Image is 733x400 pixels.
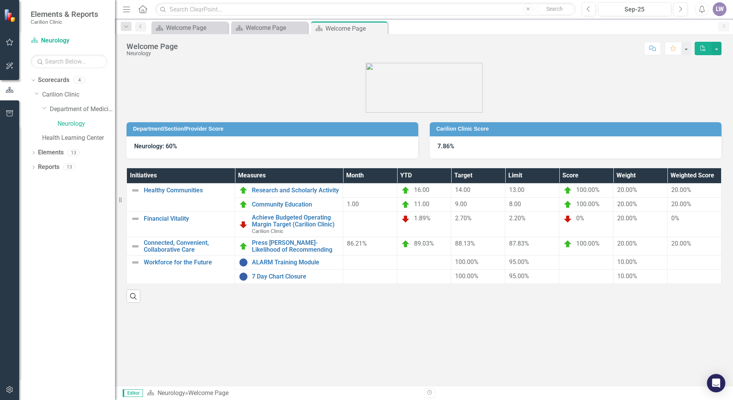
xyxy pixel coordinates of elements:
[617,200,637,208] span: 20.00%
[366,63,483,113] img: carilion%20clinic%20logo%202.0.png
[671,186,691,193] span: 20.00%
[455,272,478,280] span: 100.00%
[235,184,343,198] td: Double-Click to Edit Right Click for Context Menu
[252,259,339,266] a: ALARM Training Module
[166,23,226,33] div: Welcome Page
[127,51,178,56] div: Neurology
[414,215,431,222] span: 1.89%
[134,143,177,150] strong: Neurology: 60%
[401,200,410,209] img: On Target
[401,186,410,195] img: On Target
[671,200,691,208] span: 20.00%
[42,90,115,99] a: Carilion Clinic
[239,272,248,281] img: No Information
[38,163,59,172] a: Reports
[536,4,574,15] button: Search
[601,5,669,14] div: Sep-25
[617,215,637,222] span: 20.00%
[713,2,726,16] button: LW
[133,126,414,132] h3: Department/Section/Provider Score
[436,126,718,132] h3: Carilion Clinic Score
[325,24,386,33] div: Welcome Page
[235,237,343,256] td: Double-Click to Edit Right Click for Context Menu
[31,36,107,45] a: Neurology
[144,215,231,222] a: Financial Vitality
[153,23,226,33] a: Welcome Page
[188,389,228,397] div: Welcome Page
[509,186,524,193] span: 13.00
[144,187,231,194] a: Healthy Communities
[576,215,584,222] span: 0%
[455,200,467,208] span: 9.00
[576,240,600,247] span: 100.00%
[155,3,576,16] input: Search ClearPoint...
[707,374,725,392] div: Open Intercom Messenger
[58,120,115,128] a: Neurology
[252,273,339,280] a: 7 Day Chart Closure
[252,201,339,208] a: Community Education
[455,258,478,266] span: 100.00%
[576,200,600,208] span: 100.00%
[252,214,339,228] a: Achieve Budgeted Operating Margin Target (Carilion Clinic)
[127,184,235,212] td: Double-Click to Edit Right Click for Context Menu
[414,240,434,247] span: 89.03%
[144,239,231,253] a: Connected, Convenient, Collaborative Care
[73,77,85,84] div: 4
[239,258,248,267] img: No Information
[31,10,98,19] span: Elements & Reports
[127,42,178,51] div: Welcome Page
[239,186,248,195] img: On Target
[127,237,235,256] td: Double-Click to Edit Right Click for Context Menu
[252,187,339,194] a: Research and Scholarly Activity
[671,240,691,247] span: 20.00%
[123,389,143,397] span: Editor
[576,186,600,193] span: 100.00%
[50,105,115,114] a: Department of Medicine
[563,239,572,249] img: On Target
[239,200,248,209] img: On Target
[252,228,283,234] span: Carilion Clinic
[455,215,472,222] span: 2.70%
[509,258,529,266] span: 95.00%
[347,240,367,247] span: 86.21%
[455,186,470,193] span: 14.00
[437,143,454,150] strong: 7.86%
[38,148,64,157] a: Elements
[246,23,306,33] div: Welcome Page
[617,240,637,247] span: 20.00%
[147,389,418,398] div: »
[563,214,572,223] img: Below Plan
[31,19,98,25] small: Carilion Clinic
[239,242,248,251] img: On Target
[239,220,248,229] img: Below Plan
[617,258,637,266] span: 10.00%
[617,186,637,193] span: 20.00%
[235,198,343,212] td: Double-Click to Edit Right Click for Context Menu
[252,239,339,253] a: Press [PERSON_NAME]- Likelihood of Recommending
[509,240,529,247] span: 87.83%
[63,164,76,170] div: 13
[233,23,306,33] a: Welcome Page
[509,272,529,280] span: 95.00%
[671,215,679,222] span: 0%
[401,214,410,223] img: Below Plan
[401,239,410,249] img: On Target
[598,2,671,16] button: Sep-25
[414,186,429,193] span: 16.00
[455,240,475,247] span: 88.13%
[144,259,231,266] a: Workforce for the Future
[38,76,69,85] a: Scorecards
[131,214,140,223] img: Not Defined
[546,6,563,12] span: Search
[131,258,140,267] img: Not Defined
[127,256,235,284] td: Double-Click to Edit Right Click for Context Menu
[127,212,235,237] td: Double-Click to Edit Right Click for Context Menu
[617,272,637,280] span: 10.00%
[67,149,80,156] div: 13
[131,242,140,251] img: Not Defined
[563,200,572,209] img: On Target
[235,270,343,284] td: Double-Click to Edit Right Click for Context Menu
[563,186,572,195] img: On Target
[414,200,429,208] span: 11.00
